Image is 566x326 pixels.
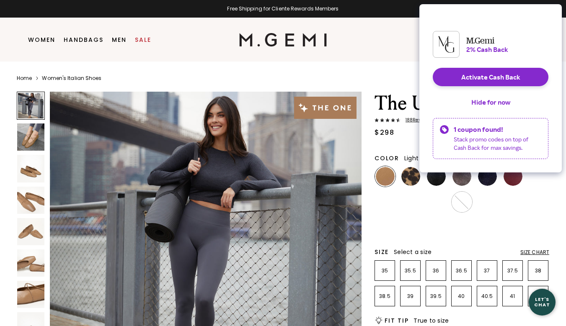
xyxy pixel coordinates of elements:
img: The Una [17,155,44,182]
img: Gunmetal [401,193,420,211]
img: Black [427,167,446,186]
img: The Una [17,281,44,308]
img: Light Tan [376,167,395,186]
p: 36 [426,267,446,274]
img: The Una [17,187,44,214]
a: Women [28,36,55,43]
div: $298 [375,128,394,138]
span: 188 Review s [401,118,431,123]
h2: Color [375,155,399,162]
h1: The Una [375,92,549,115]
img: Navy [376,218,395,237]
a: Home [17,75,32,82]
h2: Size [375,249,389,255]
span: Light Tan [404,154,432,162]
img: Burgundy [504,167,522,186]
p: 38 [528,267,548,274]
img: The Una [17,249,44,277]
a: Men [112,36,127,43]
a: Sale [135,36,151,43]
img: Chocolate [452,193,471,211]
p: 40.5 [477,293,497,300]
img: M.Gemi [239,33,327,46]
img: Cocoa [452,167,471,186]
p: 37.5 [503,267,522,274]
div: Let's Chat [529,297,556,307]
p: 38.5 [375,293,395,300]
p: 35.5 [401,267,420,274]
img: Ecru [504,193,522,211]
p: 41 [503,293,522,300]
p: 36.5 [452,267,471,274]
p: 40 [452,293,471,300]
img: The Una [17,123,44,151]
img: The Una [17,218,44,245]
p: 39.5 [426,293,446,300]
img: The One tag [294,97,357,119]
h2: Fit Tip [385,317,408,324]
a: Handbags [64,36,103,43]
span: True to size [414,316,449,325]
a: 188Reviews [375,118,549,124]
img: Midnight Blue [478,167,497,186]
p: 35 [375,267,395,274]
img: Leopard Print [401,167,420,186]
p: 39 [401,293,420,300]
p: 42 [528,293,548,300]
img: Antique Rose [478,193,497,211]
img: Silver [376,193,395,211]
span: Select a size [394,248,432,256]
img: Gold [529,167,548,186]
p: 37 [477,267,497,274]
div: Size Chart [520,249,549,256]
img: Ballerina Pink [529,193,548,211]
a: Women's Italian Shoes [42,75,101,82]
img: Military [427,193,446,211]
